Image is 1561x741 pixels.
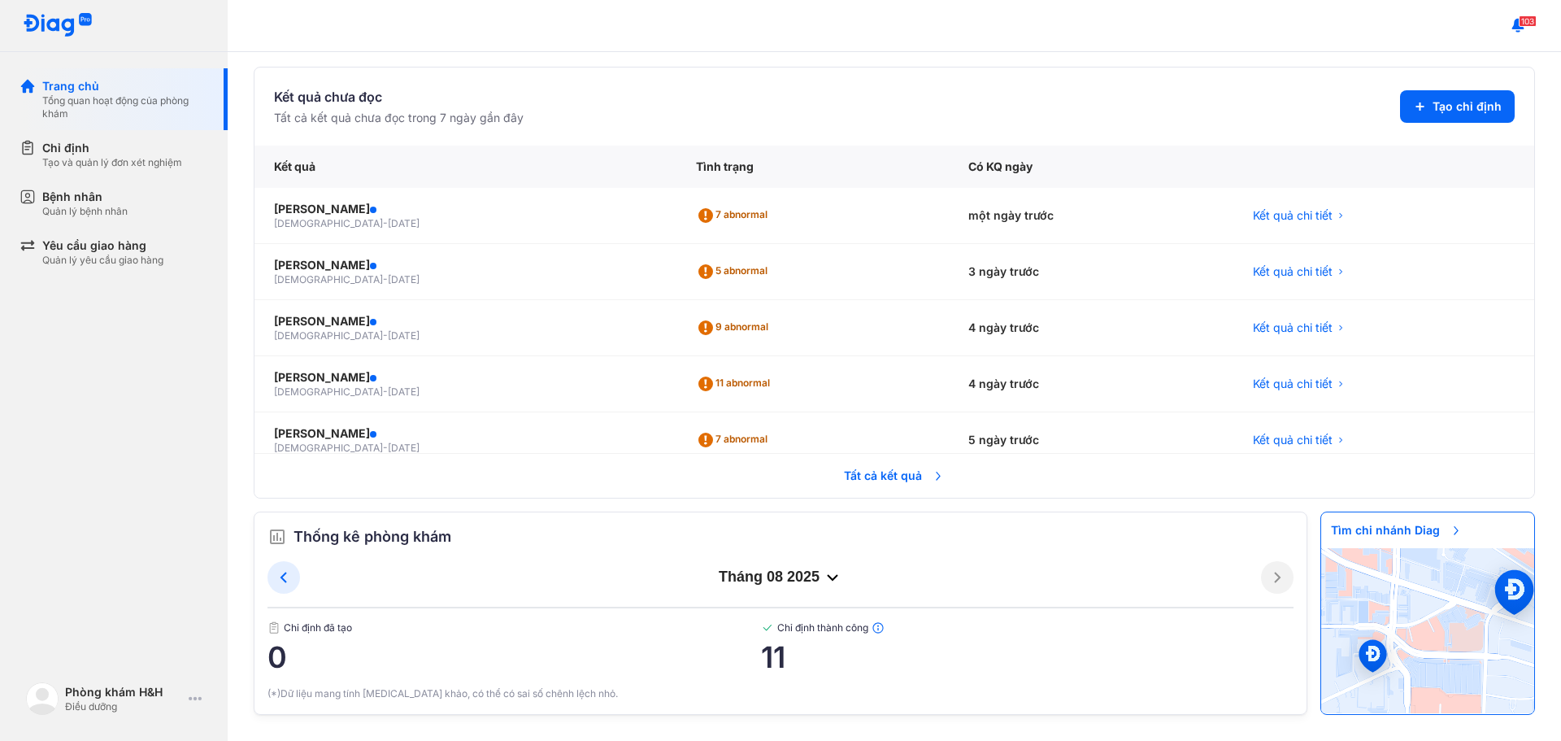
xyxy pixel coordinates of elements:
[65,684,182,700] div: Phòng khám H&H
[42,78,208,94] div: Trang chủ
[696,259,774,285] div: 5 abnormal
[1321,512,1472,548] span: Tìm chi nhánh Diag
[1400,90,1515,123] button: Tạo chỉ định
[761,641,1294,673] span: 11
[274,329,383,342] span: [DEMOGRAPHIC_DATA]
[42,254,163,267] div: Quản lý yêu cầu giao hàng
[761,621,1294,634] span: Chỉ định thành công
[254,146,676,188] div: Kết quả
[388,217,420,229] span: [DATE]
[949,188,1233,244] div: một ngày trước
[274,273,383,286] span: [DEMOGRAPHIC_DATA]
[1433,98,1502,115] span: Tạo chỉ định
[949,300,1233,356] div: 4 ngày trước
[383,273,388,286] span: -
[676,146,950,188] div: Tình trạng
[42,94,208,120] div: Tổng quan hoạt động của phòng khám
[1253,376,1333,392] span: Kết quả chi tiết
[949,356,1233,412] div: 4 ngày trước
[26,682,59,715] img: logo
[1253,320,1333,336] span: Kết quả chi tiết
[949,412,1233,469] div: 5 ngày trước
[274,257,657,273] div: [PERSON_NAME]
[696,427,774,453] div: 7 abnormal
[696,315,775,341] div: 9 abnormal
[274,217,383,229] span: [DEMOGRAPHIC_DATA]
[294,525,451,548] span: Thống kê phòng khám
[388,329,420,342] span: [DATE]
[267,687,1294,701] div: (*)Dữ liệu mang tính [MEDICAL_DATA] khảo, có thể có sai số chênh lệch nhỏ.
[834,458,954,494] span: Tất cả kết quả
[267,641,761,673] span: 0
[1253,207,1333,224] span: Kết quả chi tiết
[696,203,774,229] div: 7 abnormal
[267,621,280,634] img: document.50c4cfd0.svg
[388,386,420,398] span: [DATE]
[388,442,420,454] span: [DATE]
[383,329,388,342] span: -
[949,244,1233,300] div: 3 ngày trước
[23,13,93,38] img: logo
[1519,15,1537,27] span: 103
[1253,432,1333,448] span: Kết quả chi tiết
[274,110,524,126] div: Tất cả kết quả chưa đọc trong 7 ngày gần đây
[267,621,761,634] span: Chỉ định đã tạo
[65,700,182,713] div: Điều dưỡng
[300,568,1261,587] div: tháng 08 2025
[696,371,776,397] div: 11 abnormal
[949,146,1233,188] div: Có KQ ngày
[383,442,388,454] span: -
[42,140,182,156] div: Chỉ định
[383,217,388,229] span: -
[274,442,383,454] span: [DEMOGRAPHIC_DATA]
[274,386,383,398] span: [DEMOGRAPHIC_DATA]
[761,621,774,634] img: checked-green.01cc79e0.svg
[274,369,657,386] div: [PERSON_NAME]
[1253,264,1333,280] span: Kết quả chi tiết
[42,238,163,254] div: Yêu cầu giao hàng
[42,205,128,218] div: Quản lý bệnh nhân
[42,156,182,169] div: Tạo và quản lý đơn xét nghiệm
[388,273,420,286] span: [DATE]
[274,425,657,442] div: [PERSON_NAME]
[274,201,657,217] div: [PERSON_NAME]
[274,313,657,329] div: [PERSON_NAME]
[267,527,287,547] img: order.5a6da16c.svg
[274,87,524,107] div: Kết quả chưa đọc
[42,189,128,205] div: Bệnh nhân
[383,386,388,398] span: -
[872,621,885,634] img: info.7e716105.svg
